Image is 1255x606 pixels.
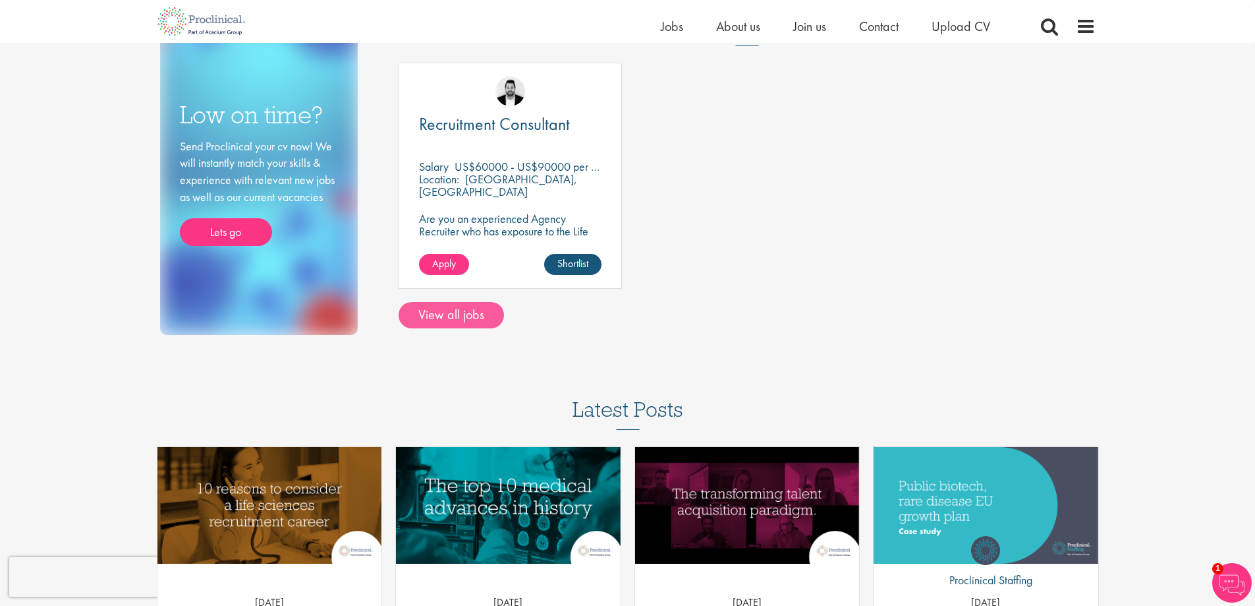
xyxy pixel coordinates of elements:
[419,212,601,262] p: Are you an experienced Agency Recruiter who has exposure to the Life Sciences market and looking ...
[396,447,621,564] a: Link to a post
[419,159,449,174] span: Salary
[157,447,382,564] a: Link to a post
[396,447,621,564] img: Top 10 medical advances in history
[939,536,1032,595] a: Proclinical Staffing Proclinical Staffing
[180,138,338,247] div: Send Proclinical your cv now! We will instantly match your skills & experience with relevant new ...
[572,398,683,430] h3: Latest Posts
[874,447,1098,564] a: Link to a post
[1212,563,1223,574] span: 1
[419,171,577,199] p: [GEOGRAPHIC_DATA], [GEOGRAPHIC_DATA]
[180,102,338,128] h3: Low on time?
[859,18,899,35] a: Contact
[9,557,178,597] iframe: reCAPTCHA
[635,447,860,564] a: Link to a post
[419,254,469,275] a: Apply
[432,257,456,270] span: Apply
[399,302,504,328] a: View all jobs
[939,572,1032,589] p: Proclinical Staffing
[793,18,826,35] a: Join us
[635,447,860,564] img: Proclinical host LEAP TA Life Sciences panel discussion about the transforming talent acquisition...
[716,18,760,35] a: About us
[874,447,1098,564] img: Public biotech, rare disease EU growth plan thumbnail
[419,171,459,187] span: Location:
[544,254,601,275] a: Shortlist
[180,218,272,246] a: Lets go
[1212,563,1252,603] img: Chatbot
[157,447,382,564] img: 10 reasons to consider a life sciences recruitment career | Recruitment consultant on the phone
[455,159,621,174] p: US$60000 - US$90000 per annum
[419,116,601,133] a: Recruitment Consultant
[661,18,683,35] a: Jobs
[971,536,1000,565] img: Proclinical Staffing
[495,76,525,106] img: Ross Wilkings
[932,18,990,35] a: Upload CV
[419,113,570,135] span: Recruitment Consultant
